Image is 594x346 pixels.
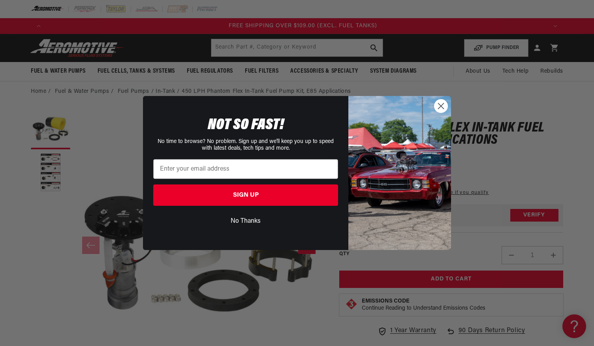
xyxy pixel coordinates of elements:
[153,214,338,229] button: No Thanks
[153,184,338,206] button: SIGN UP
[158,139,334,151] span: No time to browse? No problem. Sign up and we'll keep you up to speed with latest deals, tech tip...
[153,159,338,179] input: Enter your email address
[434,99,448,113] button: Close dialog
[348,96,451,250] img: 85cdd541-2605-488b-b08c-a5ee7b438a35.jpeg
[208,117,284,133] span: NOT SO FAST!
